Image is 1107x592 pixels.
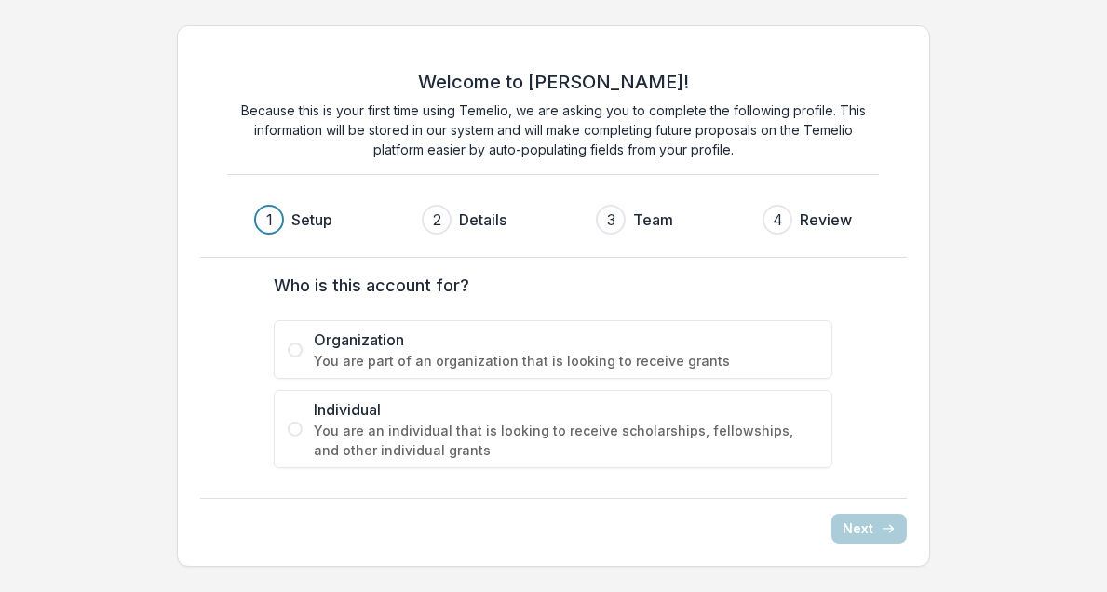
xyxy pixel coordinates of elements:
[266,209,273,231] div: 1
[773,209,783,231] div: 4
[459,209,506,231] h3: Details
[274,273,821,298] label: Who is this account for?
[433,209,441,231] div: 2
[831,514,907,544] button: Next
[314,329,818,351] span: Organization
[227,101,879,159] p: Because this is your first time using Temelio, we are asking you to complete the following profil...
[314,351,818,370] span: You are part of an organization that is looking to receive grants
[800,209,852,231] h3: Review
[633,209,673,231] h3: Team
[607,209,615,231] div: 3
[291,209,332,231] h3: Setup
[418,71,689,93] h2: Welcome to [PERSON_NAME]!
[314,398,818,421] span: Individual
[254,205,852,235] div: Progress
[314,421,818,460] span: You are an individual that is looking to receive scholarships, fellowships, and other individual ...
